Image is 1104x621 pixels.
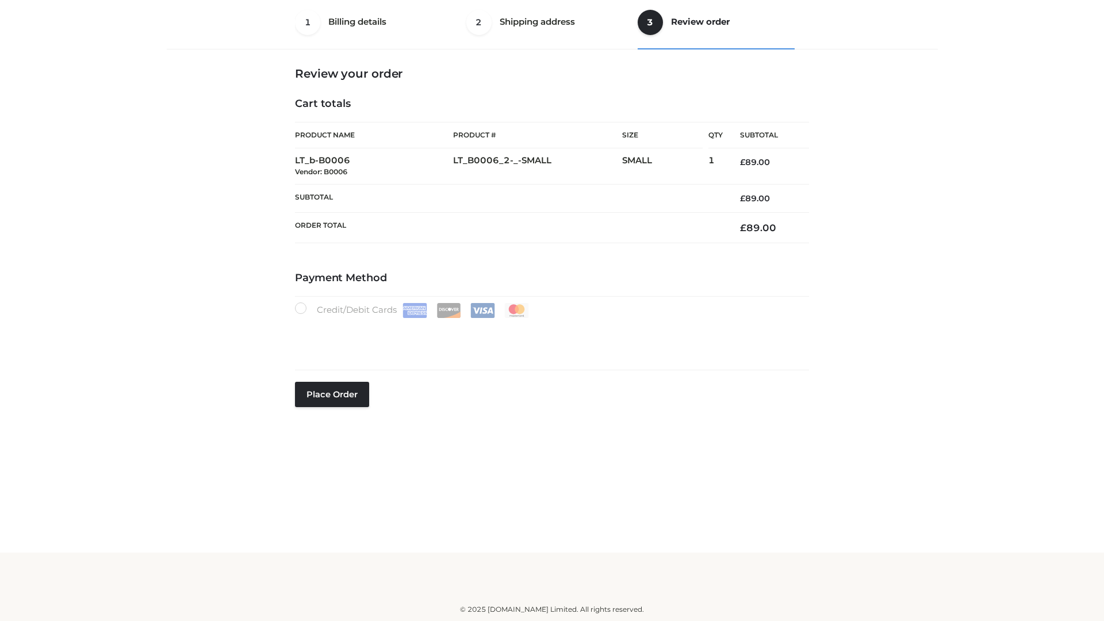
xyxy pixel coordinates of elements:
button: Place order [295,382,369,407]
th: Size [622,122,703,148]
td: LT_b-B0006 [295,148,453,185]
bdi: 89.00 [740,157,770,167]
span: £ [740,222,746,233]
h4: Payment Method [295,272,809,285]
th: Qty [708,122,723,148]
th: Subtotal [295,184,723,212]
img: Discover [436,303,461,318]
th: Subtotal [723,122,809,148]
iframe: Secure payment input frame [293,316,807,358]
bdi: 89.00 [740,193,770,204]
small: Vendor: B0006 [295,167,347,176]
span: £ [740,157,745,167]
th: Order Total [295,213,723,243]
th: Product Name [295,122,453,148]
div: © 2025 [DOMAIN_NAME] Limited. All rights reserved. [171,604,933,615]
span: £ [740,193,745,204]
td: LT_B0006_2-_-SMALL [453,148,622,185]
td: SMALL [622,148,708,185]
img: Mastercard [504,303,529,318]
img: Amex [402,303,427,318]
img: Visa [470,303,495,318]
th: Product # [453,122,622,148]
h3: Review your order [295,67,809,80]
td: 1 [708,148,723,185]
label: Credit/Debit Cards [295,302,530,318]
h4: Cart totals [295,98,809,110]
bdi: 89.00 [740,222,776,233]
